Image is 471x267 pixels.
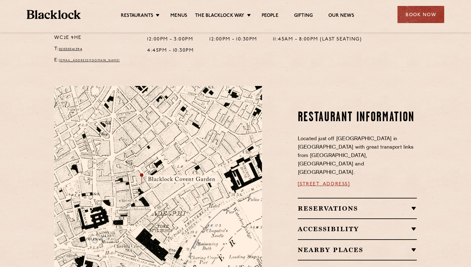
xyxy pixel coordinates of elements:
[170,13,187,20] a: Menus
[54,56,138,64] p: E:
[298,205,417,212] h2: Reservations
[59,47,83,51] a: 02030341394
[328,13,354,20] a: Our News
[195,13,244,20] a: The Blacklock Way
[273,36,362,44] p: 11:45am - 8:00pm (Last Seating)
[262,13,278,20] a: People
[298,246,417,254] h2: Nearby Places
[147,47,194,55] p: 4:45pm - 10:30pm
[294,13,313,20] a: Gifting
[298,182,350,187] a: [STREET_ADDRESS]
[27,10,81,19] img: BL_Textured_Logo-footer-cropped.svg
[298,136,414,175] span: Located just off [GEOGRAPHIC_DATA] in [GEOGRAPHIC_DATA] with great transport links from [GEOGRAPH...
[54,45,138,53] p: T:
[298,110,417,126] h2: Restaurant information
[298,225,417,233] h2: Accessibility
[121,13,153,20] a: Restaurants
[147,36,194,44] p: 12:00pm - 3:00pm
[59,59,120,62] a: [EMAIL_ADDRESS][DOMAIN_NAME]
[209,36,257,44] p: 12:00pm - 10:30pm
[397,6,444,23] div: Book Now
[54,26,138,42] p: [STREET_ADDRESS] WC2E 9HE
